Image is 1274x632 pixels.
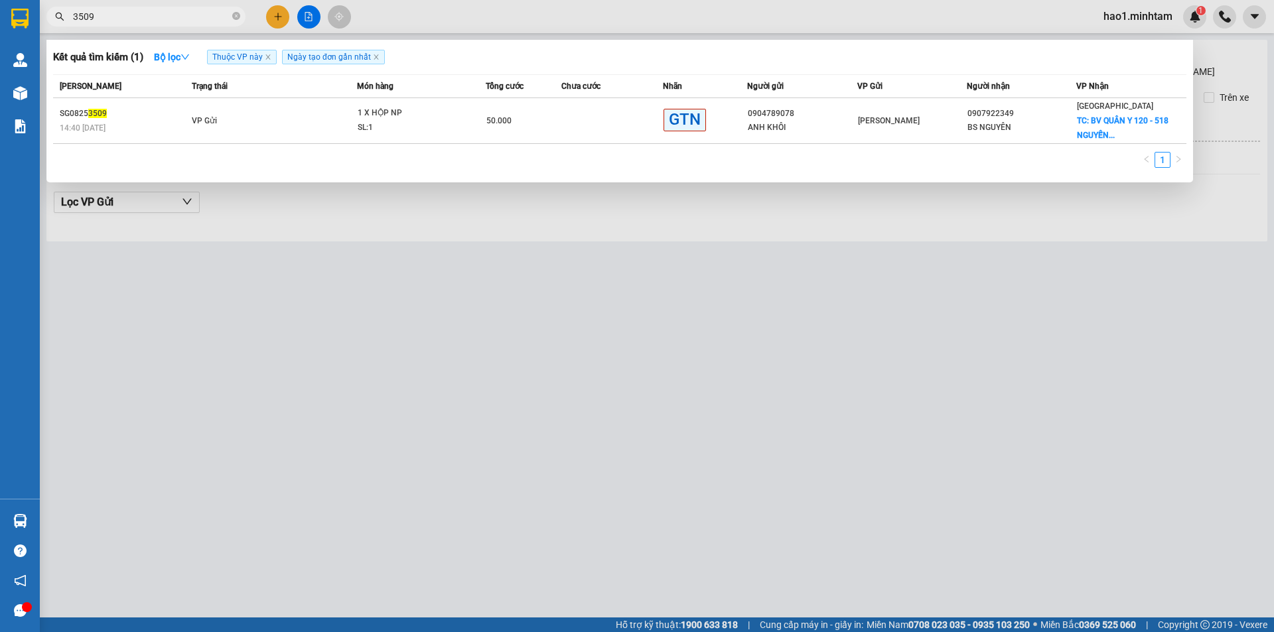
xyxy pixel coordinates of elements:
[88,109,107,118] span: 3509
[154,52,190,62] strong: Bộ lọc
[664,109,706,131] span: GTN
[1174,155,1182,163] span: right
[748,121,856,135] div: ANH KHÔI
[60,123,106,133] span: 14:40 [DATE]
[192,82,228,91] span: Trạng thái
[13,119,27,133] img: solution-icon
[13,514,27,528] img: warehouse-icon
[53,50,143,64] h3: Kết quả tìm kiếm ( 1 )
[357,82,393,91] span: Món hàng
[55,12,64,21] span: search
[73,9,230,24] input: Tìm tên, số ĐT hoặc mã đơn
[373,54,380,60] span: close
[1170,152,1186,168] button: right
[857,82,883,91] span: VP Gửi
[967,82,1010,91] span: Người nhận
[14,544,27,557] span: question-circle
[1155,152,1170,168] li: 1
[13,53,27,67] img: warehouse-icon
[11,9,29,29] img: logo-vxr
[1077,116,1168,140] span: TC: BV QUÂN Y 120 - 518 NGUYỄN...
[265,54,271,60] span: close
[282,50,385,64] span: Ngày tạo đơn gần nhất
[1139,152,1155,168] button: left
[1076,82,1109,91] span: VP Nhận
[358,121,457,135] div: SL: 1
[858,116,920,125] span: [PERSON_NAME]
[180,52,190,62] span: down
[486,116,512,125] span: 50.000
[561,82,601,91] span: Chưa cước
[1077,101,1153,111] span: [GEOGRAPHIC_DATA]
[60,82,121,91] span: [PERSON_NAME]
[14,604,27,617] span: message
[1170,152,1186,168] li: Next Page
[967,121,1076,135] div: BS NGUYÊN
[143,46,200,68] button: Bộ lọcdown
[1155,153,1170,167] a: 1
[14,574,27,587] span: notification
[13,86,27,100] img: warehouse-icon
[232,11,240,23] span: close-circle
[232,12,240,20] span: close-circle
[663,82,682,91] span: Nhãn
[60,107,188,121] div: SG0825
[1143,155,1151,163] span: left
[1139,152,1155,168] li: Previous Page
[747,82,784,91] span: Người gửi
[192,116,217,125] span: VP Gửi
[207,50,277,64] span: Thuộc VP này
[358,106,457,121] div: 1 X HỘP NP
[486,82,524,91] span: Tổng cước
[967,107,1076,121] div: 0907922349
[748,107,856,121] div: 0904789078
